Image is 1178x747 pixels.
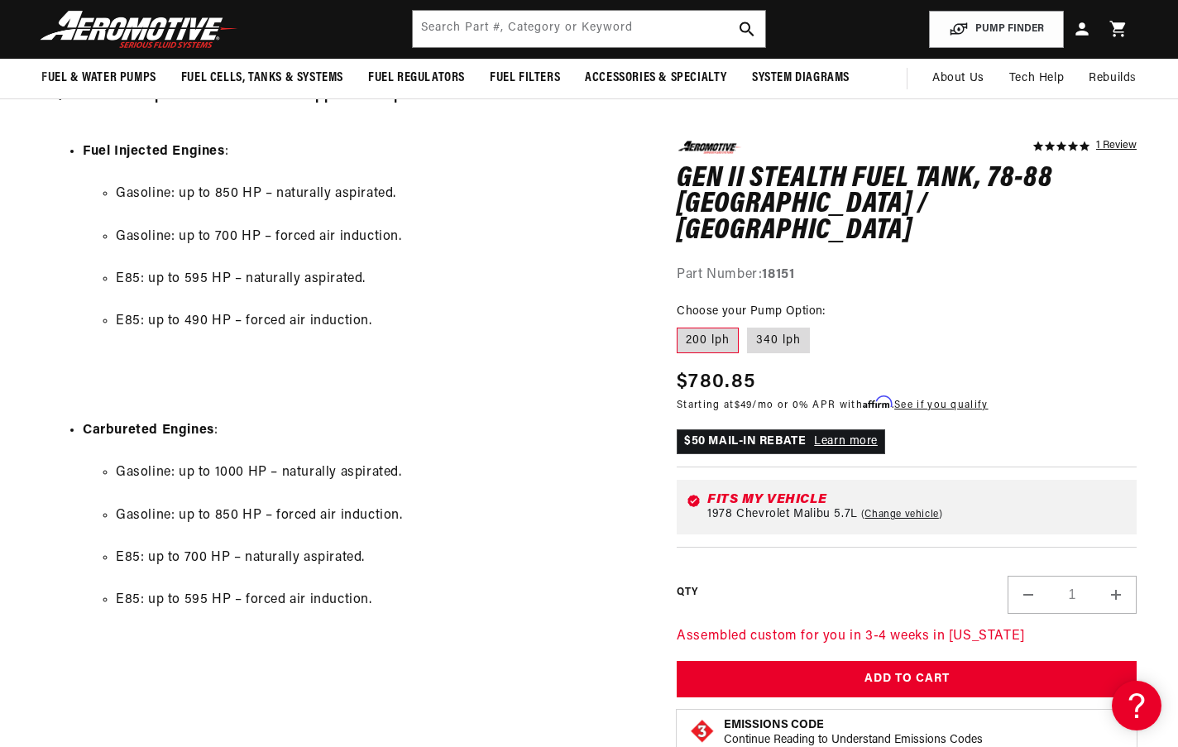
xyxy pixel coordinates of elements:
summary: Fuel & Water Pumps [29,59,169,98]
span: System Diagrams [752,69,850,87]
li: E85: up to 490 HP – forced air induction. [116,311,635,333]
span: Fuel Filters [490,69,560,87]
input: Search by Part Number, Category or Keyword [413,11,765,47]
span: About Us [932,72,984,84]
div: Fits my vehicle [707,493,1127,506]
a: 1 reviews [1096,141,1137,152]
li: Gasoline: up to 1000 HP – naturally aspirated. [116,462,635,484]
legend: Choose your Pump Option: [677,302,827,319]
strong: Fuel Injected Engines [83,145,225,158]
span: Fuel Regulators [368,69,465,87]
span: Tech Help [1009,69,1064,88]
summary: Rebuilds [1076,59,1149,98]
li: Gasoline: up to 700 HP – forced air induction. [116,227,635,248]
li: E85: up to 595 HP – naturally aspirated. [116,269,635,290]
a: Change vehicle [861,508,943,521]
summary: System Diagrams [740,59,862,98]
span: $49 [735,400,753,410]
strong: Carbureted Engines [83,424,214,437]
strong: P/N 18451 - 340lph Stealth Gen II Tank Application Specs: [50,89,430,103]
li: Gasoline: up to 850 HP – forced air induction. [116,505,635,527]
li: E85: up to 595 HP – forced air induction. [116,590,635,611]
strong: 18151 [762,268,794,281]
summary: Tech Help [997,59,1076,98]
summary: Accessories & Specialty [572,59,740,98]
label: QTY [677,585,697,599]
p: Assembled custom for you in 3-4 weeks in [US_STATE] [677,626,1137,648]
button: Add to Cart [677,660,1137,697]
p: Starting at /mo or 0% APR with . [677,397,988,413]
span: Accessories & Specialty [585,69,727,87]
label: 200 lph [677,327,739,353]
h1: Gen II Stealth Fuel Tank, 78-88 [GEOGRAPHIC_DATA] / [GEOGRAPHIC_DATA] [677,165,1137,244]
p: $50 MAIL-IN REBATE [677,429,885,454]
span: Fuel & Water Pumps [41,69,156,87]
li: : [83,420,635,678]
span: Fuel Cells, Tanks & Systems [181,69,343,87]
strong: Emissions Code [724,719,824,731]
button: search button [729,11,765,47]
label: 340 lph [747,327,810,353]
span: Affirm [863,396,892,409]
span: Rebuilds [1089,69,1137,88]
a: About Us [920,59,997,98]
button: PUMP FINDER [929,11,1064,48]
summary: Fuel Regulators [356,59,477,98]
a: Learn more [814,435,878,448]
summary: Fuel Cells, Tanks & Systems [169,59,356,98]
summary: Fuel Filters [477,59,572,98]
div: Part Number: [677,265,1137,286]
a: See if you qualify - Learn more about Affirm Financing (opens in modal) [894,400,988,410]
li: Gasoline: up to 850 HP – naturally aspirated. [116,184,635,205]
span: $780.85 [677,367,755,397]
li: : [83,141,635,400]
img: Aeromotive [36,10,242,49]
img: Emissions code [689,718,716,745]
li: E85: up to 700 HP – naturally aspirated. [116,548,635,569]
span: 1978 Chevrolet Malibu 5.7L [707,508,858,521]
